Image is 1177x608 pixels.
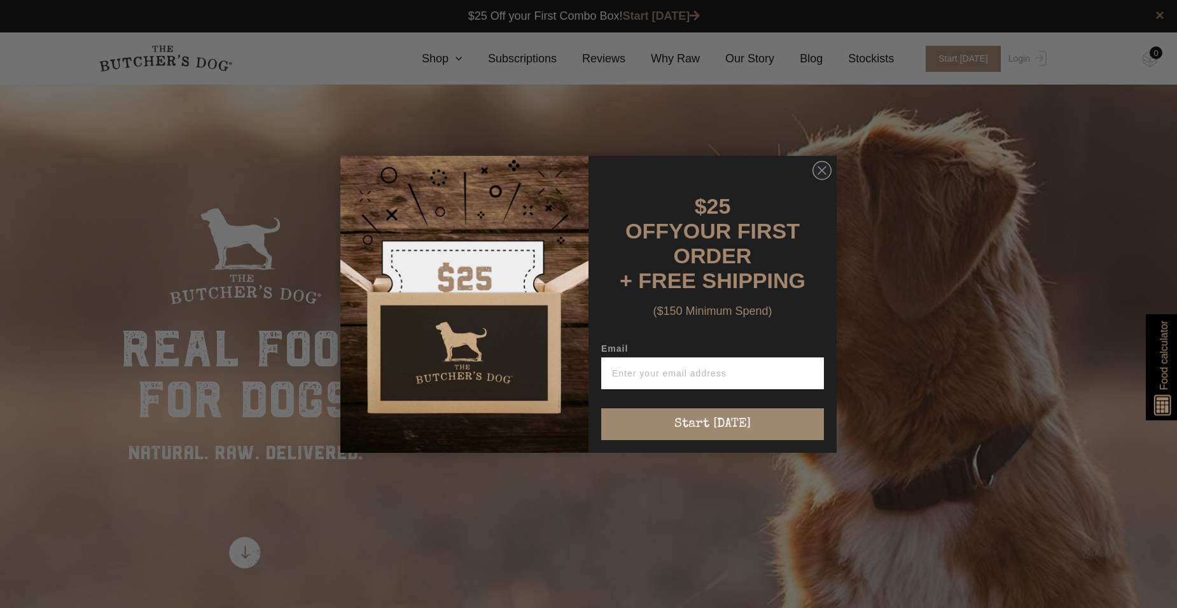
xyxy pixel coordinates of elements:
[601,357,824,389] input: Enter your email address
[340,156,588,453] img: d0d537dc-5429-4832-8318-9955428ea0a1.jpeg
[812,161,832,180] button: Close dialog
[601,343,824,357] label: Email
[653,305,772,317] span: ($150 Minimum Spend)
[1156,321,1171,390] span: Food calculator
[601,408,824,440] button: Start [DATE]
[620,219,805,293] span: YOUR FIRST ORDER + FREE SHIPPING
[625,194,730,243] span: $25 OFF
